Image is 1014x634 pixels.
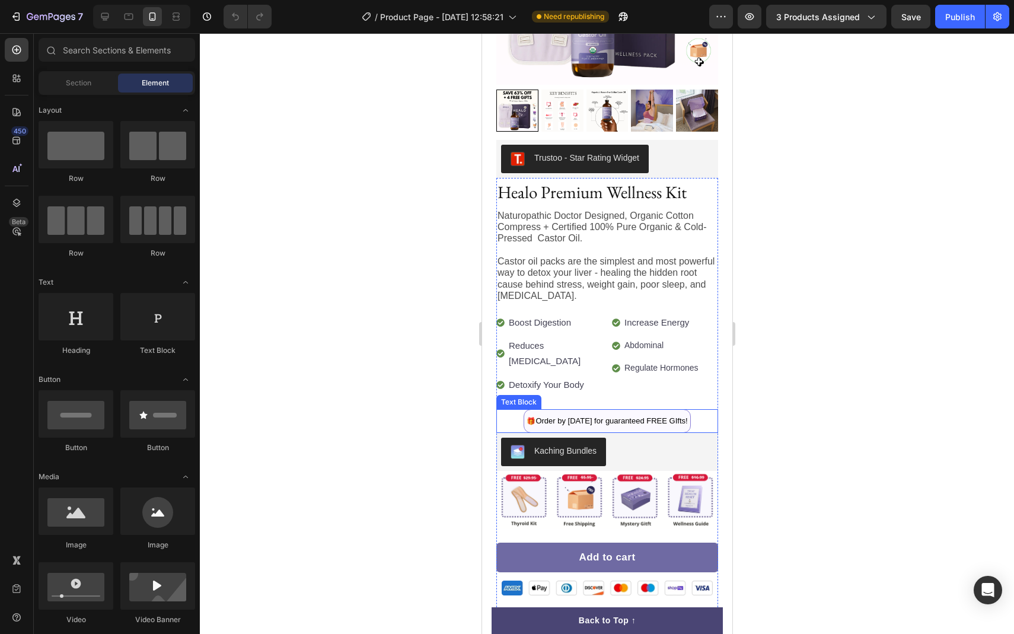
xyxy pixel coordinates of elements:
input: Search Sections & Elements [39,38,195,62]
div: Heading [39,345,113,356]
span: Media [39,471,59,482]
span: Toggle open [176,273,195,292]
p: 7 [78,9,83,24]
span: Layout [39,105,62,116]
button: 7 [5,5,88,28]
button: 3 products assigned [766,5,887,28]
span: / [375,11,378,23]
div: Row [120,173,195,184]
span: Toggle open [176,101,195,120]
span: Section [66,78,91,88]
div: Row [120,248,195,259]
div: Button [39,442,113,453]
button: Publish [935,5,985,28]
span: Element [142,78,169,88]
div: Video Banner [120,614,195,625]
div: Video [39,614,113,625]
div: Publish [945,11,975,23]
span: Toggle open [176,467,195,486]
div: Row [39,173,113,184]
span: Need republishing [544,11,604,22]
div: Button [120,442,195,453]
iframe: Design area [482,33,732,634]
div: Row [39,248,113,259]
span: 3 products assigned [776,11,860,23]
div: Image [39,540,113,550]
div: Beta [9,217,28,227]
span: Save [901,12,921,22]
div: Undo/Redo [224,5,272,28]
div: 450 [11,126,28,136]
span: Product Page - [DATE] 12:58:21 [380,11,503,23]
span: Text [39,277,53,288]
span: Toggle open [176,370,195,389]
button: Save [891,5,930,28]
div: Open Intercom Messenger [974,576,1002,604]
span: Button [39,374,60,385]
div: Text Block [120,345,195,356]
div: Image [120,540,195,550]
